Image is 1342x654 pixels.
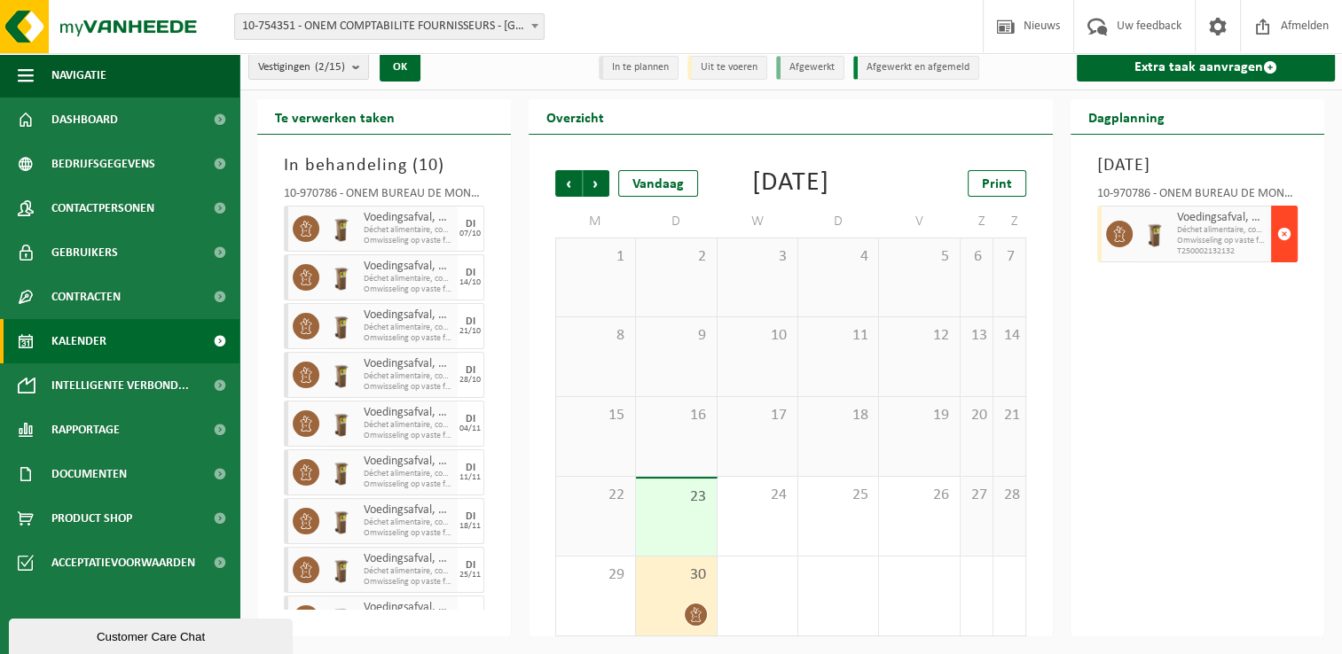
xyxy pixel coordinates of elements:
span: Bedrijfsgegevens [51,142,155,186]
div: 04/11 [459,424,481,433]
li: Afgewerkt en afgemeld [853,56,979,80]
li: In te plannen [599,56,679,80]
li: Afgewerkt [776,56,844,80]
div: DI [466,365,475,376]
td: Z [993,206,1026,237]
span: Omwisseling op vaste frequentie (incl. verwerking) [364,479,453,490]
span: 11 [807,326,869,346]
span: 22 [565,486,626,505]
span: Omwisseling op vaste frequentie (incl. verwerking) [364,577,453,588]
span: Kalender [51,319,106,363]
img: WB-0140-HPE-BN-01 [328,313,355,339]
span: Omwisseling op vaste frequentie (incl. verwerking) [364,382,453,393]
span: 5 [888,247,950,267]
span: 9 [645,326,707,346]
span: Vorige [555,170,582,197]
div: [DATE] [752,170,829,197]
span: Voedingsafval, bevat producten van dierlijke oorsprong, onverpakt, categorie 3 [364,260,453,274]
count: (2/15) [315,61,345,73]
span: 16 [645,406,707,425]
td: W [718,206,798,237]
td: D [798,206,879,237]
div: DI [466,560,475,571]
div: DI [466,414,475,424]
td: V [879,206,960,237]
span: Omwisseling op vaste frequentie (incl. verwerking) [364,333,453,344]
td: M [555,206,636,237]
button: OK [380,53,420,82]
div: 28/10 [459,376,481,385]
span: Volgende [583,170,609,197]
h2: Dagplanning [1071,99,1182,134]
span: 18 [807,406,869,425]
img: WB-0140-HPE-BN-01 [328,605,355,632]
span: Dashboard [51,97,118,142]
span: Omwisseling op vaste frequentie (incl. verwerking) [364,236,453,246]
button: Vestigingen(2/15) [248,53,369,80]
div: Vandaag [618,170,698,197]
span: Déchet alimentaire, contenant des produits d'origine animale [364,371,453,382]
span: Voedingsafval, bevat producten van dierlijke oorsprong, onverpakt, categorie 3 [364,455,453,469]
span: Déchet alimentaire, contenant des produits d'origine animale [364,323,453,333]
span: 13 [969,326,984,346]
span: T250002132132 [1177,246,1267,257]
img: WB-0140-HPE-BN-01 [328,215,355,242]
div: 11/11 [459,473,481,482]
span: Navigatie [51,53,106,97]
div: 18/11 [459,522,481,531]
span: 3 [726,247,789,267]
div: DI [466,609,475,619]
span: Omwisseling op vaste frequentie (incl. verwerking) [364,528,453,539]
span: 21 [1002,406,1016,425]
img: WB-0140-HPE-BN-01 [328,410,355,437]
span: Déchet alimentaire, contenant des produits d'origine animale [364,518,453,528]
h3: In behandeling ( ) [284,152,484,179]
span: 15 [565,406,626,425]
span: 4 [807,247,869,267]
span: Rapportage [51,408,120,452]
span: 27 [969,486,984,505]
span: Voedingsafval, bevat producten van dierlijke oorsprong, onverpakt, categorie 3 [364,406,453,420]
span: 25 [807,486,869,505]
h3: [DATE] [1097,152,1298,179]
span: Déchet alimentaire, contenant des produits d'origine animale [364,566,453,577]
span: Omwisseling op vaste frequentie (incl. verwerking) [364,431,453,441]
td: Z [961,206,993,237]
div: 21/10 [459,327,481,336]
li: Uit te voeren [687,56,767,80]
img: WB-0140-HPE-BN-01 [1142,221,1168,247]
div: DI [466,268,475,278]
span: Vestigingen [258,54,345,81]
img: WB-0140-HPE-BN-01 [328,508,355,534]
span: 17 [726,406,789,425]
span: Print [982,177,1012,191]
span: Contactpersonen [51,186,154,230]
h2: Overzicht [529,99,622,134]
img: WB-0140-HPE-BN-01 [328,362,355,388]
span: 29 [565,565,626,585]
div: 10-970786 - ONEM BUREAU DE MONS - [GEOGRAPHIC_DATA] [1097,188,1298,206]
iframe: chat widget [9,615,296,654]
span: 10 [419,157,438,175]
span: Intelligente verbond... [51,363,189,408]
span: 12 [888,326,950,346]
img: WB-0140-HPE-BN-01 [328,264,355,291]
span: Déchet alimentaire, contenant des produits d'origine animale [364,225,453,236]
div: DI [466,511,475,522]
span: 6 [969,247,984,267]
span: Acceptatievoorwaarden [51,541,195,585]
span: 2 [645,247,707,267]
span: 10-754351 - ONEM COMPTABILITE FOURNISSEURS - BRUXELLES [234,13,545,40]
span: Déchet alimentaire, contenant des produits d'origine animale [1177,225,1267,236]
span: Voedingsafval, bevat producten van dierlijke oorsprong, onverpakt, categorie 3 [364,552,453,566]
span: 24 [726,486,789,505]
span: Déchet alimentaire, contenant des produits d'origine animale [364,274,453,284]
span: 23 [645,487,707,507]
span: Documenten [51,452,127,496]
span: Omwisseling op vaste frequentie (incl. verwerking) [364,284,453,295]
span: Gebruikers [51,230,118,275]
span: Voedingsafval, bevat producten van dierlijke oorsprong, onverpakt, categorie 3 [364,601,453,615]
div: 25/11 [459,571,481,580]
span: 28 [1002,486,1016,505]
